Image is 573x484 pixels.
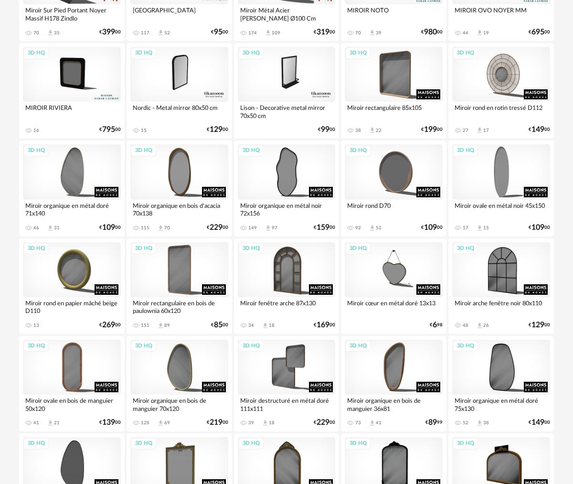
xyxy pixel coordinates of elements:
span: Download icon [476,29,483,36]
span: Download icon [157,322,164,329]
div: Miroir arche fenêtre noir 80x110 [452,297,550,316]
span: Download icon [476,322,483,329]
div: Nordic - Metal mirror 80x50 cm [130,102,228,121]
div: 26 [483,323,489,328]
div: Miroir Métal Acier [PERSON_NAME] Ø100 Cm Caligone [238,4,336,23]
span: 169 [317,322,329,328]
div: 19 [483,30,489,36]
div: 174 [248,30,257,36]
div: MIROIR NOTO [345,4,443,23]
a: 3D HQ Miroir arche fenêtre noir 80x110 48 Download icon 26 €12900 [448,238,554,334]
span: Download icon [369,29,376,36]
div: 17 [483,128,489,133]
div: € 00 [314,419,335,426]
div: Miroir destructuré en métal doré 111x111 [238,395,336,414]
div: € 00 [99,29,121,35]
div: € 00 [421,29,443,35]
span: Download icon [262,419,269,427]
div: 3D HQ [453,47,478,59]
div: Miroir cœur en métal doré 13x13 [345,297,443,316]
div: 39 [248,420,254,426]
a: 3D HQ Miroir rond D70 92 Download icon 51 €10900 [341,140,446,236]
div: Miroir organique en métal doré 75x130 [452,395,550,414]
div: € 00 [529,127,550,133]
a: 3D HQ Nordic - Metal mirror 80x50 cm 15 €12900 [127,43,232,139]
span: Download icon [265,225,272,232]
a: 3D HQ Lison - Decorative metal mirror 70x50 cm €9900 [234,43,340,139]
div: 44 [463,30,468,36]
span: 85 [214,322,223,328]
div: [GEOGRAPHIC_DATA] [130,4,228,23]
div: 3D HQ [345,340,371,352]
div: 3D HQ [131,145,157,157]
div: 3D HQ [238,47,264,59]
span: 129 [531,322,544,328]
a: 3D HQ Miroir ovale en métal noir 45x150 17 Download icon 15 €10900 [448,140,554,236]
div: € 00 [207,419,228,426]
div: Miroir rond D70 [345,200,443,219]
a: 3D HQ MIROIR RIVIERA 16 €79500 [19,43,125,139]
div: 15 [483,225,489,231]
a: 3D HQ Miroir rectangulaire en bois de paulownia 60x120 151 Download icon 89 €8500 [127,238,232,334]
span: 89 [428,419,437,426]
div: 38 [355,128,361,133]
div: Lison - Decorative metal mirror 70x50 cm [238,102,336,121]
div: 27 [463,128,468,133]
span: Download icon [265,29,272,36]
div: 3D HQ [238,438,264,450]
div: 73 [355,420,361,426]
div: € 00 [99,127,121,133]
div: 3D HQ [131,47,157,59]
div: € 00 [99,322,121,328]
div: 22 [376,128,382,133]
div: 3D HQ [345,243,371,255]
div: € 00 [421,225,443,231]
span: Download icon [47,419,54,427]
a: 3D HQ Miroir cœur en métal doré 13x13 €698 [341,238,446,334]
div: 38 [483,420,489,426]
div: Miroir rond en rotin tressé D112 [452,102,550,121]
span: 139 [102,419,115,426]
span: 229 [210,225,223,231]
div: € 00 [207,127,228,133]
div: € 00 [318,127,335,133]
span: 109 [102,225,115,231]
div: € 00 [529,225,550,231]
span: Download icon [369,419,376,427]
div: 3D HQ [23,243,49,255]
div: MIROIR OVO NOYER MM [452,4,550,23]
div: € 00 [314,322,335,328]
span: 6 [433,322,437,328]
div: Miroir organique en bois de manguier 70x120 [130,395,228,414]
a: 3D HQ Miroir organique en métal doré 75x130 52 Download icon 38 €14900 [448,336,554,431]
div: 3D HQ [453,438,478,450]
div: 34 [248,323,254,328]
span: 795 [102,127,115,133]
div: 39 [376,30,382,36]
span: 95 [214,29,223,35]
a: 3D HQ Miroir organique en métal doré 71x140 46 Download icon 31 €10900 [19,140,125,236]
span: 149 [531,419,544,426]
div: 13 [33,323,39,328]
a: 3D HQ Miroir rond en rotin tressé D112 27 Download icon 17 €14900 [448,43,554,139]
div: € 98 [430,322,443,328]
div: 3D HQ [345,438,371,450]
a: 3D HQ Miroir rond en papier mâché beige D110 13 €26900 [19,238,125,334]
div: 17 [463,225,468,231]
div: 48 [463,323,468,328]
div: € 00 [207,225,228,231]
div: 3D HQ [23,145,49,157]
span: 980 [424,29,437,35]
div: € 00 [99,419,121,426]
span: Download icon [369,225,376,232]
span: 109 [424,225,437,231]
div: 3D HQ [238,145,264,157]
div: Miroir organique en bois de manguier 36x81 [345,395,443,414]
div: 3D HQ [345,47,371,59]
span: Download icon [476,127,483,134]
span: 129 [210,127,223,133]
div: 51 [376,225,382,231]
div: € 00 [529,322,550,328]
div: 3D HQ [453,243,478,255]
span: Download icon [157,29,164,36]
